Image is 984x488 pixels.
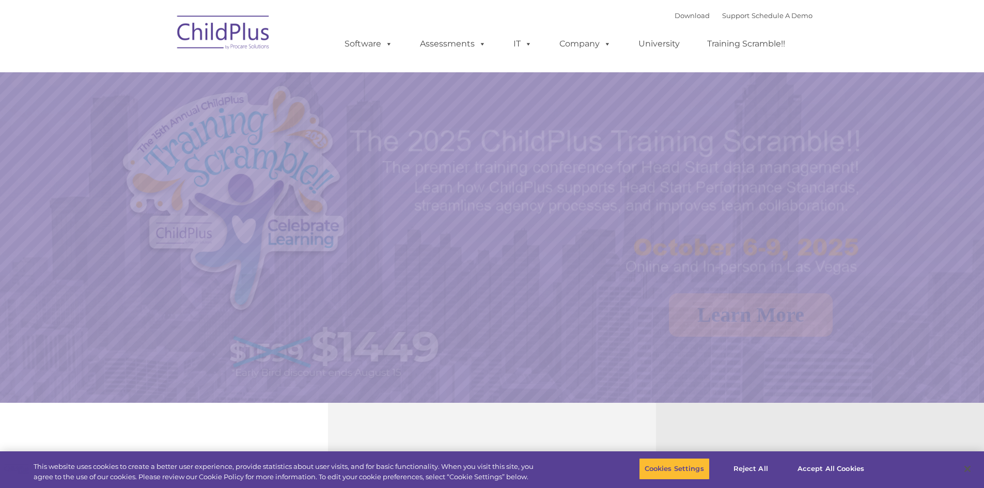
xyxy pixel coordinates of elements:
font: | [675,11,813,20]
a: Software [334,34,403,54]
a: Company [549,34,621,54]
a: Schedule A Demo [752,11,813,20]
a: Assessments [410,34,496,54]
a: Training Scramble!! [697,34,795,54]
button: Reject All [719,458,783,480]
button: Accept All Cookies [792,458,870,480]
a: Support [722,11,749,20]
a: University [628,34,690,54]
a: Download [675,11,710,20]
img: ChildPlus by Procare Solutions [172,8,275,60]
button: Cookies Settings [639,458,710,480]
button: Close [956,458,979,480]
div: This website uses cookies to create a better user experience, provide statistics about user visit... [34,462,541,482]
a: Learn More [669,293,833,337]
a: IT [503,34,542,54]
